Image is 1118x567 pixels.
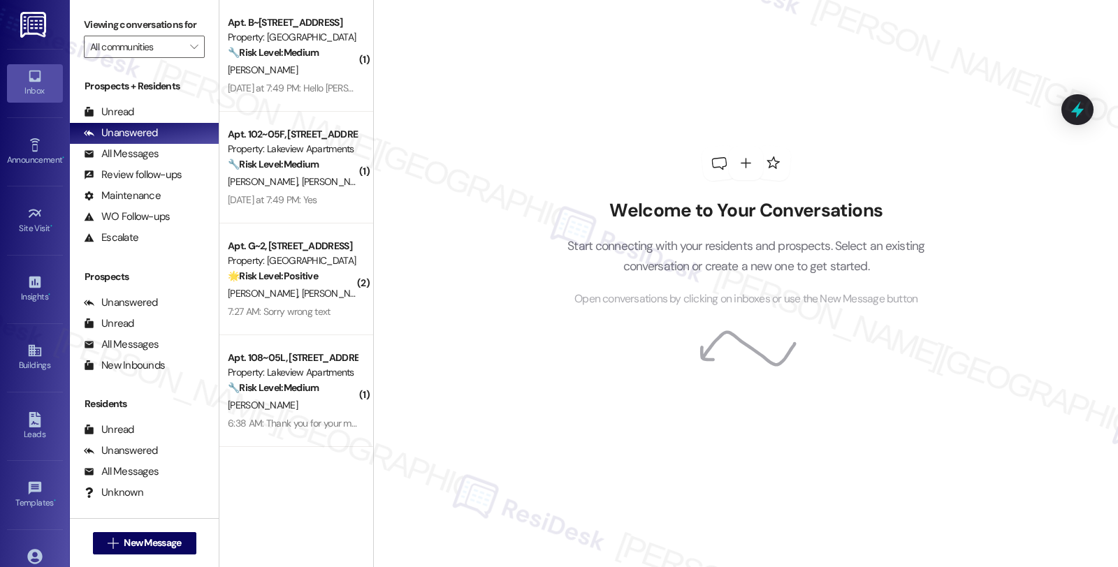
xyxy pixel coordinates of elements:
[84,443,158,458] div: Unanswered
[228,381,319,394] strong: 🔧 Risk Level: Medium
[228,175,302,188] span: [PERSON_NAME]
[228,239,357,253] div: Apt. G~2, [STREET_ADDRESS]
[84,295,158,310] div: Unanswered
[70,397,219,411] div: Residents
[84,147,159,161] div: All Messages
[228,305,331,318] div: 7:27 AM: Sorry wrong text
[228,365,357,380] div: Property: Lakeview Apartments
[546,236,946,276] p: Start connecting with your residents and prospects. Select an existing conversation or create a n...
[90,36,182,58] input: All communities
[7,64,63,102] a: Inbox
[228,399,298,411] span: [PERSON_NAME]
[7,476,63,514] a: Templates •
[574,290,917,308] span: Open conversations by clicking on inboxes or use the New Message button
[108,538,118,549] i: 
[302,175,372,188] span: [PERSON_NAME]
[84,337,159,352] div: All Messages
[228,270,318,282] strong: 🌟 Risk Level: Positive
[84,105,134,119] div: Unread
[84,209,170,224] div: WO Follow-ups
[70,270,219,284] div: Prospects
[84,168,182,182] div: Review follow-ups
[7,270,63,308] a: Insights •
[84,422,134,437] div: Unread
[48,290,50,300] span: •
[20,12,49,38] img: ResiDesk Logo
[228,253,357,268] div: Property: [GEOGRAPHIC_DATA]
[84,126,158,140] div: Unanswered
[228,351,357,365] div: Apt. 108~05L, [STREET_ADDRESS]
[124,536,181,550] span: New Message
[228,193,317,206] div: [DATE] at 7:49 PM: Yes
[50,221,52,231] span: •
[93,532,196,554] button: New Message
[228,15,357,30] div: Apt. B~[STREET_ADDRESS]
[84,485,143,500] div: Unknown
[7,408,63,445] a: Leads
[7,339,63,376] a: Buildings
[228,30,357,45] div: Property: [GEOGRAPHIC_DATA]
[228,417,1047,429] div: 6:38 AM: Thank you for your message. Our offices are currently closed, but we will contact you wh...
[228,46,319,59] strong: 🔧 Risk Level: Medium
[54,496,56,506] span: •
[228,127,357,142] div: Apt. 102~05F, [STREET_ADDRESS]
[228,64,298,76] span: [PERSON_NAME]
[84,230,138,245] div: Escalate
[62,153,64,163] span: •
[190,41,198,52] i: 
[302,287,372,300] span: [PERSON_NAME]
[70,79,219,94] div: Prospects + Residents
[228,158,319,170] strong: 🔧 Risk Level: Medium
[84,464,159,479] div: All Messages
[7,202,63,240] a: Site Visit •
[84,189,161,203] div: Maintenance
[546,200,946,222] h2: Welcome to Your Conversations
[228,142,357,156] div: Property: Lakeview Apartments
[84,316,134,331] div: Unread
[84,14,205,36] label: Viewing conversations for
[84,358,165,373] div: New Inbounds
[228,287,302,300] span: [PERSON_NAME]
